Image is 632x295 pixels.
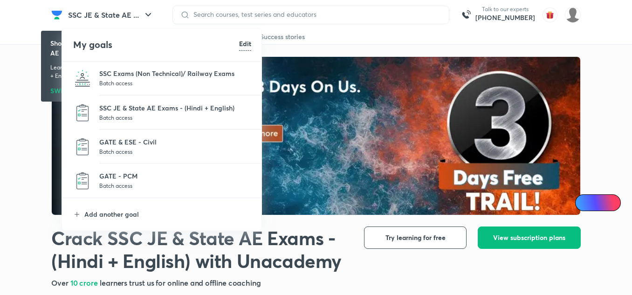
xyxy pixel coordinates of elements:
[99,181,251,190] p: Batch access
[99,69,251,78] p: SSC Exams (Non Technical)/ Railway Exams
[239,39,251,48] h6: Edit
[84,209,251,219] p: Add another goal
[99,78,251,88] p: Batch access
[73,38,239,52] h4: My goals
[99,147,251,156] p: Batch access
[99,113,251,122] p: Batch access
[73,137,92,156] img: GATE & ESE - Civil
[73,103,92,122] img: SSC JE & State AE Exams - (Hindi + English)
[99,171,251,181] p: GATE - PCM
[99,137,251,147] p: GATE & ESE - Civil
[73,172,92,190] img: GATE - PCM
[73,69,92,88] img: SSC Exams (Non Technical)/ Railway Exams
[99,103,251,113] p: SSC JE & State AE Exams - (Hindi + English)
